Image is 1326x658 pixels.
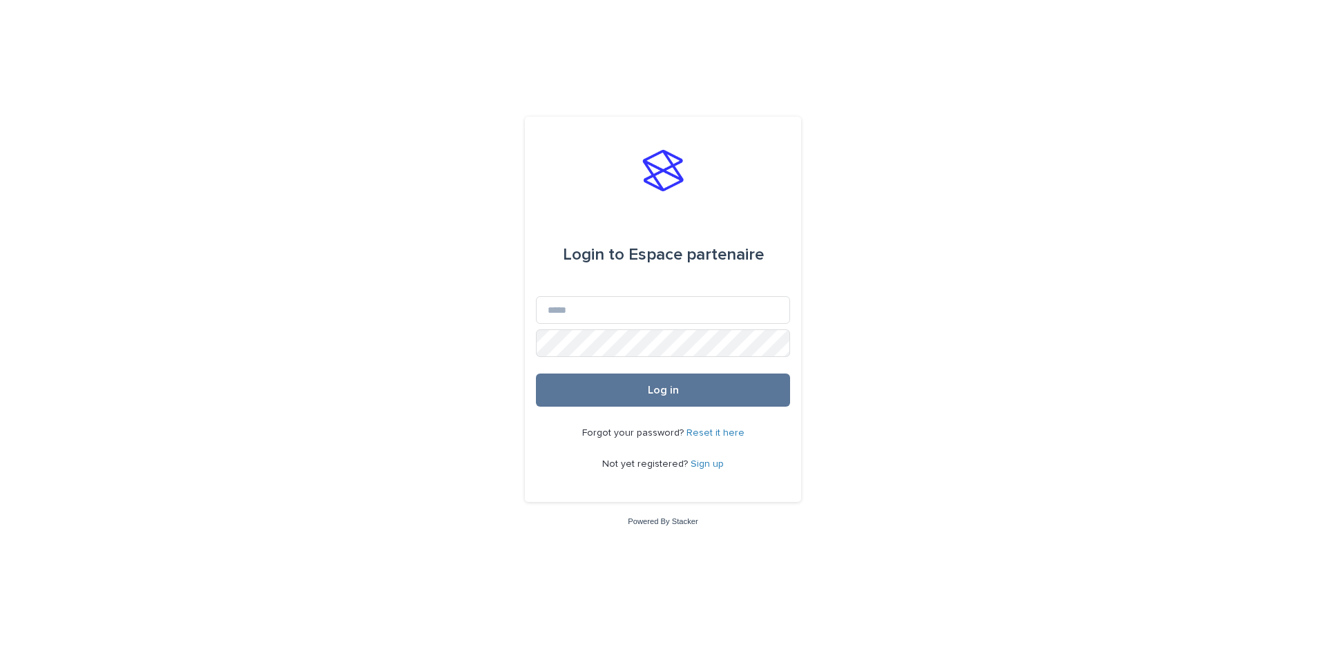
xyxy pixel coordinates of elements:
a: Powered By Stacker [628,517,698,525]
img: stacker-logo-s-only.png [642,150,684,191]
div: Espace partenaire [563,235,764,274]
button: Log in [536,374,790,407]
span: Login to [563,246,624,263]
span: Forgot your password? [582,428,686,438]
a: Sign up [691,459,724,469]
a: Reset it here [686,428,744,438]
span: Log in [648,385,679,396]
span: Not yet registered? [602,459,691,469]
